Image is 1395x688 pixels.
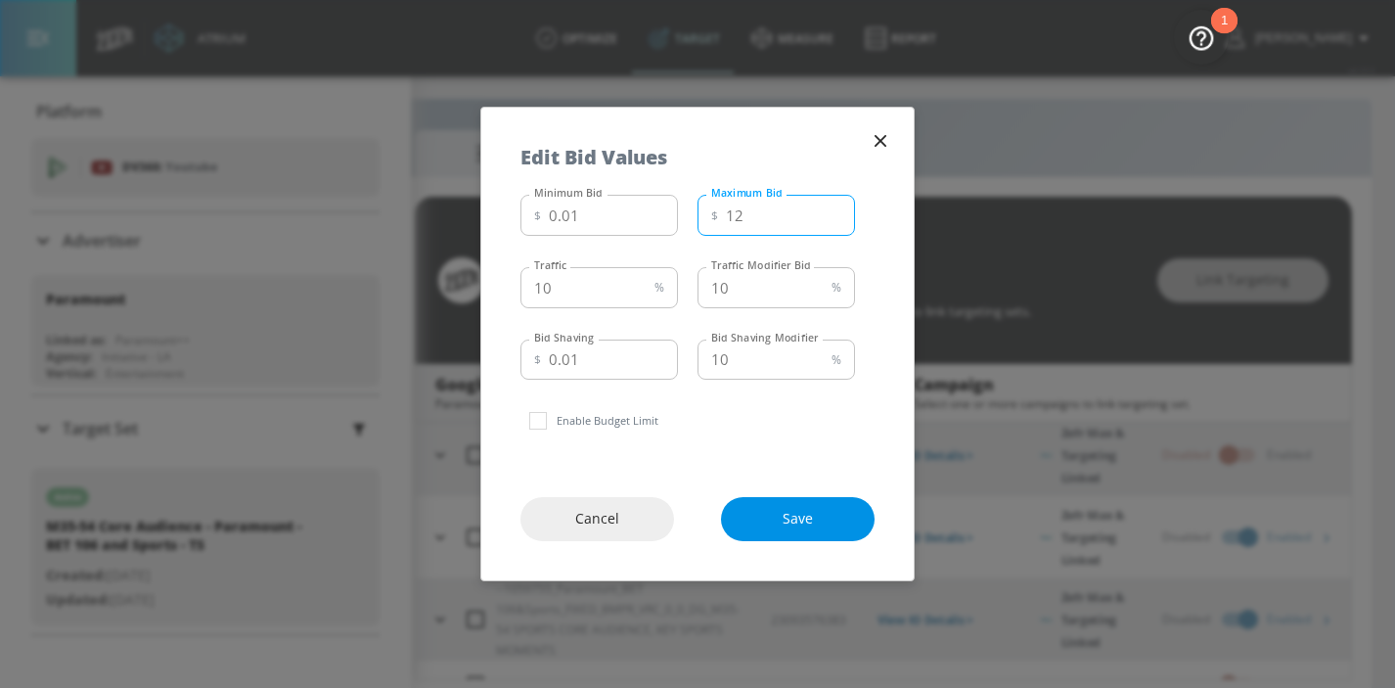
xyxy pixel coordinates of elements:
[534,349,541,370] p: $
[560,507,635,531] span: Cancel
[534,331,594,344] label: Bid Shaving
[556,411,658,430] p: Enable Budget Limit
[711,186,783,200] label: Maximum Bid
[1221,21,1228,46] div: 1
[760,507,835,531] span: Save
[832,277,841,298] p: %
[711,331,819,344] label: Bid Shaving Modifier
[534,258,567,272] label: Traffic
[534,206,541,226] p: $
[721,497,875,541] button: Save
[711,206,718,226] p: $
[520,497,674,541] button: Cancel
[534,186,603,200] label: Minimum Bid
[520,147,667,167] h5: Edit Bid Values
[832,349,841,370] p: %
[654,277,664,298] p: %
[711,258,811,272] label: Traffic Modifier Bid
[1174,10,1229,65] button: Open Resource Center, 1 new notification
